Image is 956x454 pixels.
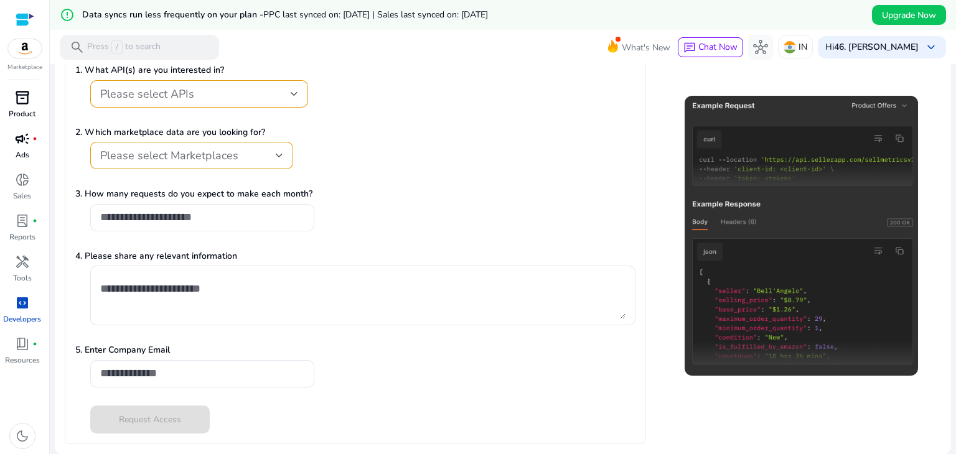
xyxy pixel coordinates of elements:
[799,36,807,58] p: IN
[8,39,42,58] img: amazon.svg
[9,108,35,119] p: Product
[100,86,194,101] span: Please select APIs
[678,37,743,57] button: chatChat Now
[13,272,32,284] p: Tools
[263,9,488,21] span: PPC last synced on: [DATE] | Sales last synced on: [DATE]
[75,249,635,262] p: 4. Please share any relevant information
[75,343,635,356] p: 5. Enter Company Email
[32,136,37,141] span: fiber_manual_record
[15,429,30,443] span: dark_mode
[3,313,41,325] p: Developers
[100,148,238,163] span: Please select Marketplaces
[15,254,30,269] span: handyman
[15,295,30,310] span: code_blocks
[753,40,768,55] span: hub
[70,40,85,55] span: search
[683,42,696,54] span: chat
[60,7,75,22] mat-icon: error_outline
[924,40,939,55] span: keyboard_arrow_down
[9,231,35,243] p: Reports
[16,149,29,160] p: Ads
[15,336,30,351] span: book_4
[75,187,635,200] p: 3. How many requests do you expect to make each month?
[872,5,946,25] button: Upgrade Now
[111,40,123,54] span: /
[825,43,919,52] p: Hi
[15,90,30,105] span: inventory_2
[834,41,919,53] b: 46. [PERSON_NAME]
[15,213,30,228] span: lab_profile
[5,354,40,366] p: Resources
[622,37,670,58] span: What's New
[784,41,796,53] img: in.svg
[75,126,635,139] p: 2. Which marketplace data are you looking for?
[75,63,635,76] p: 1. What API(s) are you interested in?
[82,10,488,21] h5: Data syncs run less frequently on your plan -
[32,218,37,223] span: fiber_manual_record
[748,35,773,60] button: hub
[882,9,936,22] span: Upgrade Now
[15,131,30,146] span: campaign
[698,41,738,53] span: Chat Now
[32,341,37,346] span: fiber_manual_record
[13,190,31,202] p: Sales
[15,172,30,187] span: donut_small
[87,40,161,54] p: Press to search
[7,63,42,72] p: Marketplace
